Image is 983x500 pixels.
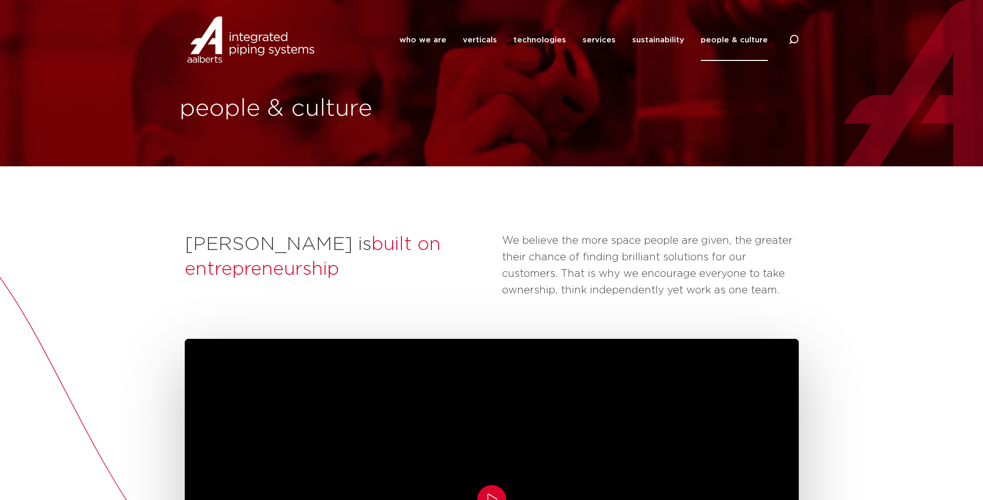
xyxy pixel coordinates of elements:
a: services [583,19,616,61]
a: who we are [399,19,446,61]
h2: [PERSON_NAME] is [185,232,492,282]
a: sustainability [632,19,684,61]
a: verticals [463,19,497,61]
h1: people & culture [180,92,487,126]
a: people & culture [701,19,768,61]
nav: Menu [399,19,768,61]
a: technologies [513,19,566,61]
p: We believe the more space people are given, the greater their chance of finding brilliant solutio... [502,232,799,299]
span: built on entrepreneurship [185,235,441,278]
